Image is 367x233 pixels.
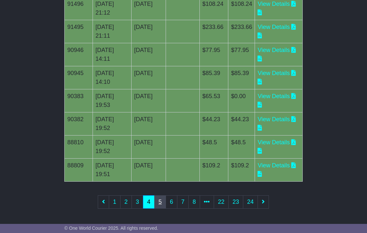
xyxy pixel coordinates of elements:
[93,20,132,43] td: [DATE] 21:11
[228,89,255,112] td: $0.00
[228,20,255,43] td: $233.66
[132,195,143,209] a: 3
[65,66,93,89] td: 90945
[228,112,255,136] td: $44.23
[120,195,132,209] a: 2
[143,195,155,209] a: 4
[65,112,93,136] td: 90382
[65,20,93,43] td: 91495
[188,195,200,209] a: 8
[228,43,255,66] td: $77.95
[228,66,255,89] td: $85.39
[258,70,290,76] a: View Details
[132,159,166,182] td: [DATE]
[109,195,120,209] a: 1
[228,195,243,209] a: 23
[228,159,255,182] td: $109.2
[228,136,255,159] td: $48.5
[258,162,290,169] a: View Details
[258,93,290,99] a: View Details
[200,159,228,182] td: $109.2
[65,43,93,66] td: 90946
[258,116,290,123] a: View Details
[65,136,93,159] td: 88810
[132,112,166,136] td: [DATE]
[200,66,228,89] td: $85.39
[93,159,132,182] td: [DATE] 19:51
[200,89,228,112] td: $65.53
[214,195,229,209] a: 22
[258,1,290,7] a: View Details
[200,112,228,136] td: $44.23
[200,43,228,66] td: $77.95
[132,20,166,43] td: [DATE]
[64,226,158,231] span: © One World Courier 2025. All rights reserved.
[93,66,132,89] td: [DATE] 14:10
[65,89,93,112] td: 90383
[132,89,166,112] td: [DATE]
[132,43,166,66] td: [DATE]
[177,195,189,209] a: 7
[93,112,132,136] td: [DATE] 19:52
[65,159,93,182] td: 88809
[93,89,132,112] td: [DATE] 19:53
[154,195,166,209] a: 5
[200,136,228,159] td: $48.5
[243,195,258,209] a: 24
[258,47,290,53] a: View Details
[132,66,166,89] td: [DATE]
[258,139,290,146] a: View Details
[200,20,228,43] td: $233.66
[166,195,177,209] a: 6
[93,43,132,66] td: [DATE] 14:11
[132,136,166,159] td: [DATE]
[258,24,290,30] a: View Details
[93,136,132,159] td: [DATE] 19:52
